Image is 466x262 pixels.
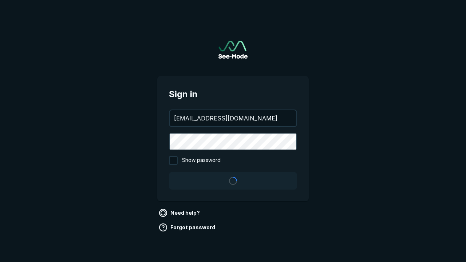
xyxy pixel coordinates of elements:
a: Go to sign in [218,41,248,59]
span: Show password [182,156,221,165]
span: Sign in [169,88,297,101]
img: See-Mode Logo [218,41,248,59]
a: Forgot password [157,222,218,233]
input: your@email.com [170,110,296,126]
a: Need help? [157,207,203,219]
